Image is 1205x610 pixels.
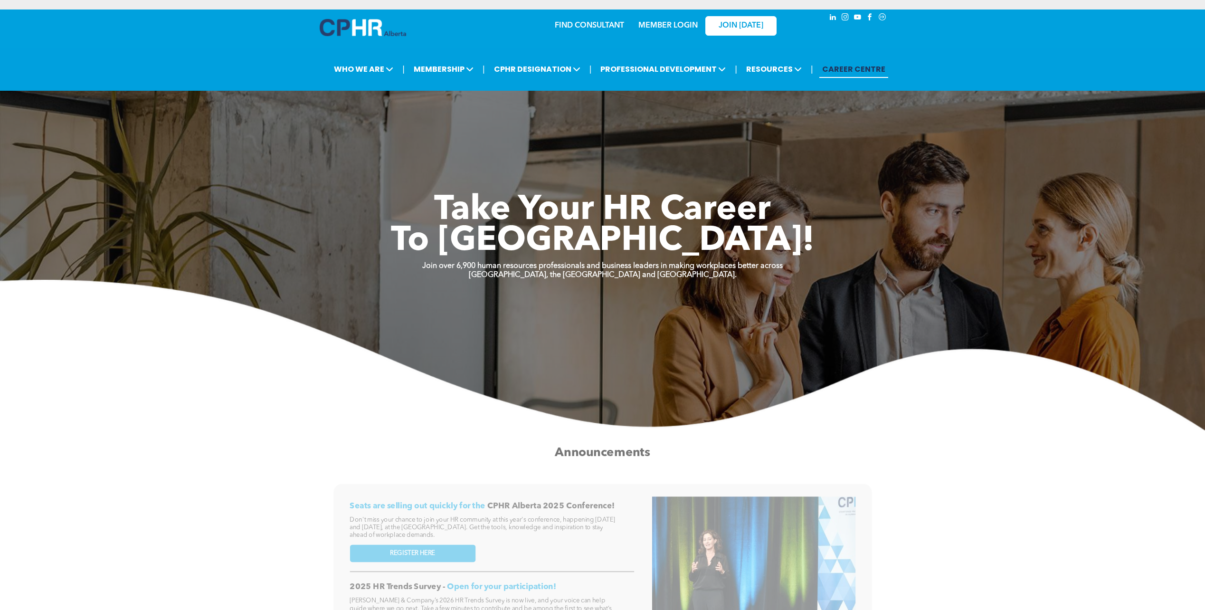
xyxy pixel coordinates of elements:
strong: Join over 6,900 human resources professionals and business leaders in making workplaces better ac... [422,262,783,270]
span: To [GEOGRAPHIC_DATA]! [391,224,815,258]
span: WHO WE ARE [331,60,396,78]
strong: [GEOGRAPHIC_DATA], the [GEOGRAPHIC_DATA] and [GEOGRAPHIC_DATA]. [469,271,737,279]
span: CPHR DESIGNATION [491,60,583,78]
li: | [811,59,813,79]
a: JOIN [DATE] [705,16,777,36]
span: PROFESSIONAL DEVELOPMENT [598,60,729,78]
a: youtube [853,12,863,25]
a: Social network [877,12,888,25]
li: | [402,59,405,79]
a: REGISTER HERE [350,544,475,562]
li: | [589,59,592,79]
a: MEMBER LOGIN [638,22,698,29]
span: Seats are selling out quickly for the [350,502,485,510]
li: | [735,59,737,79]
span: Open for your participation! [447,583,556,591]
a: FIND CONSULTANT [555,22,624,29]
span: RESOURCES [743,60,805,78]
span: Don't miss your chance to join your HR community at this year's conference, happening [DATE] and ... [350,517,615,538]
span: JOIN [DATE] [719,21,763,30]
span: Announcements [555,447,650,459]
a: facebook [865,12,875,25]
img: A blue and white logo for cp alberta [320,19,406,36]
span: 2025 HR Trends Survey - [350,583,445,591]
span: REGISTER HERE [390,550,435,557]
span: Take Your HR Career [434,193,771,228]
a: CAREER CENTRE [819,60,888,78]
a: instagram [840,12,851,25]
span: CPHR Alberta 2025 Conference! [487,502,615,510]
span: MEMBERSHIP [411,60,476,78]
li: | [483,59,485,79]
a: linkedin [828,12,838,25]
